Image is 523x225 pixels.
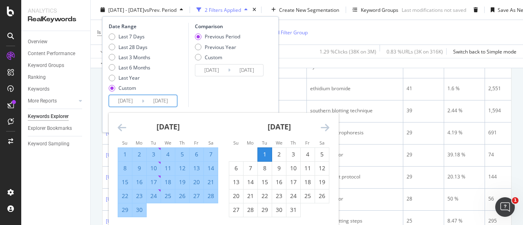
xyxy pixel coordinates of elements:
[229,206,243,214] div: 27
[315,192,329,200] div: 26
[109,74,150,81] div: Last Year
[108,6,144,13] span: [DATE] - [DATE]
[109,23,186,30] div: Date Range
[28,85,85,94] a: Keywords
[286,206,300,214] div: 31
[447,173,481,180] div: 20.13 %
[118,123,126,133] div: Move backward to switch to the previous month.
[190,175,204,189] td: Selected. Friday, June 20, 2025
[106,129,158,137] a: [URL][DOMAIN_NAME]
[407,217,440,225] div: 25
[28,61,85,70] a: Keyword Groups
[447,85,481,92] div: 1.6 %
[118,33,145,40] div: Last 7 Days
[97,29,122,36] span: Is Branded
[132,164,146,172] div: 9
[315,161,329,175] td: Choose Saturday, July 12, 2025 as your check-out date. It’s available.
[272,206,286,214] div: 30
[28,7,84,15] div: Analytics
[195,43,240,50] div: Previous Year
[106,151,158,159] a: [URL][DOMAIN_NAME]
[258,147,272,161] td: Selected as end date. Tuesday, July 1, 2025
[453,48,516,55] div: Switch back to Simple mode
[161,147,175,161] td: Selected. Wednesday, June 4, 2025
[118,164,132,172] div: 8
[230,65,263,76] input: End Date
[28,97,57,105] div: More Reports
[205,43,236,50] div: Previous Year
[208,140,213,146] small: Sa
[193,3,251,16] button: 2 Filters Applied
[204,147,218,161] td: Selected. Saturday, June 7, 2025
[244,178,257,186] div: 14
[190,178,203,186] div: 20
[132,178,146,186] div: 16
[447,195,481,203] div: 50 %
[204,150,218,158] div: 7
[161,189,175,203] td: Selected. Wednesday, June 25, 2025
[122,140,127,146] small: Su
[450,45,516,58] button: Switch back to Simple mode
[175,175,190,189] td: Selected. Thursday, June 19, 2025
[301,161,315,175] td: Choose Friday, July 11, 2025 as your check-out date. It’s available.
[258,178,272,186] div: 15
[301,164,315,172] div: 11
[147,150,161,158] div: 3
[204,189,218,203] td: Selected. Saturday, June 28, 2025
[28,38,85,46] a: Overview
[175,178,189,186] div: 19
[147,189,161,203] td: Selected. Tuesday, June 24, 2025
[132,150,146,158] div: 2
[118,150,132,158] div: 1
[204,161,218,175] td: Selected. Saturday, June 14, 2025
[204,192,218,200] div: 28
[310,151,400,158] div: rnase inhibitor
[109,53,150,60] div: Last 3 Months
[229,164,243,172] div: 6
[195,65,228,76] input: Start Date
[28,140,85,148] a: Keyword Sampling
[407,85,440,92] div: 41
[118,43,148,50] div: Last 28 Days
[118,161,132,175] td: Selected. Sunday, June 8, 2025
[310,195,400,203] div: rnase inhibitor
[310,85,400,92] div: ethidium bromide
[109,64,150,71] div: Last 6 Months
[233,140,239,146] small: Su
[161,150,175,158] div: 4
[272,147,286,161] td: Choose Wednesday, July 2, 2025 as your check-out date. It’s available.
[407,195,440,203] div: 28
[147,161,161,175] td: Selected. Tuesday, June 10, 2025
[28,124,85,133] a: Explorer Bookmarks
[265,3,342,16] button: Create New Segmentation
[258,189,272,203] td: Choose Tuesday, July 22, 2025 as your check-out date. It’s available.
[244,175,258,189] td: Choose Monday, July 14, 2025 as your check-out date. It’s available.
[109,33,150,40] div: Last 7 Days
[118,74,140,81] div: Last Year
[109,85,150,91] div: Custom
[147,192,161,200] div: 24
[132,203,147,217] td: Selected. Monday, June 30, 2025
[229,192,243,200] div: 20
[161,175,175,189] td: Selected. Wednesday, June 18, 2025
[276,140,282,146] small: We
[272,178,286,186] div: 16
[258,203,272,217] td: Choose Tuesday, July 29, 2025 as your check-out date. It’s available.
[161,161,175,175] td: Selected. Wednesday, June 11, 2025
[161,164,175,172] div: 11
[258,192,272,200] div: 22
[106,173,158,181] a: [URL][DOMAIN_NAME]
[118,206,132,214] div: 29
[118,203,132,217] td: Selected. Sunday, June 29, 2025
[28,85,49,94] div: Keywords
[244,192,257,200] div: 21
[349,3,402,16] button: Keyword Groups
[136,140,143,146] small: Mo
[258,150,272,158] div: 1
[190,161,204,175] td: Selected. Friday, June 13, 2025
[132,161,147,175] td: Selected. Monday, June 9, 2025
[301,147,315,161] td: Choose Friday, July 4, 2025 as your check-out date. It’s available.
[190,150,203,158] div: 6
[109,43,150,50] div: Last 28 Days
[286,164,300,172] div: 10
